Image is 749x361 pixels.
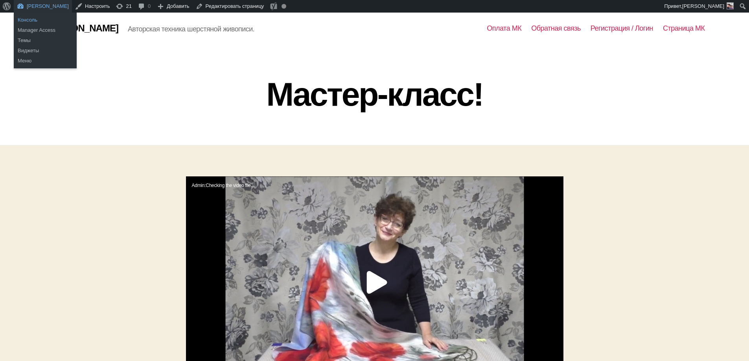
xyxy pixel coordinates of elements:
[14,46,77,56] a: Виджеты
[186,176,248,186] div: Only you and other admins can see this warning.
[128,25,254,33] div: Авторская техника шерстяной живописи.
[591,24,653,33] a: Регистрация / Логин
[178,76,571,114] h1: Мастер-класс!
[192,183,254,188] small: Admin:
[14,35,77,46] a: Темы
[682,3,724,9] span: [PERSON_NAME]
[14,56,77,66] a: Меню
[206,183,254,188] span: Checking the video file...
[14,25,77,35] a: Manager Access
[44,24,118,33] a: [PERSON_NAME]
[14,15,77,25] a: Консоль
[487,24,521,33] a: Оплата МК
[663,24,705,33] a: Страница МК
[487,24,705,33] nav: Horizontal
[531,24,581,33] a: Обратная связь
